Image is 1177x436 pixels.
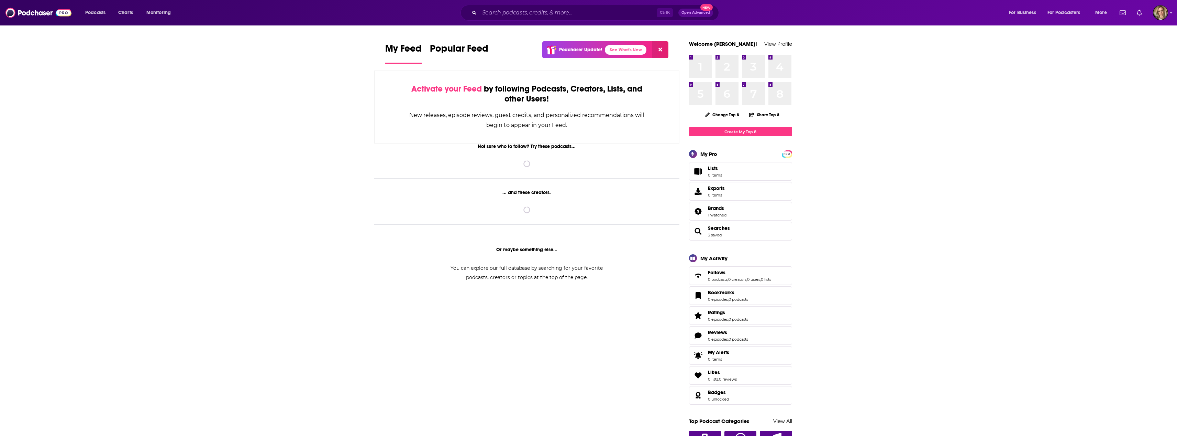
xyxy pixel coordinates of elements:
a: Badges [708,389,729,395]
a: Reviews [708,329,748,336]
a: Brands [708,205,726,211]
span: 0 items [708,173,722,178]
div: You can explore our full database by searching for your favorite podcasts, creators or topics at ... [442,264,611,282]
a: Top Podcast Categories [689,418,749,424]
button: open menu [142,7,180,18]
span: My Alerts [691,351,705,360]
span: , [728,337,729,342]
button: open menu [80,7,114,18]
span: 0 items [708,357,729,362]
div: New releases, episode reviews, guest credits, and personalized recommendations will begin to appe... [409,110,645,130]
a: Follows [708,269,771,276]
span: Bookmarks [689,286,792,305]
a: 0 episodes [708,297,728,302]
div: Or maybe something else... [374,247,680,253]
span: Follows [689,266,792,285]
span: Popular Feed [430,43,488,59]
a: Create My Top 8 [689,127,792,136]
div: My Pro [700,151,717,157]
a: My Feed [385,43,422,64]
a: Searches [691,226,705,236]
span: Reviews [708,329,727,336]
a: Charts [114,7,137,18]
span: Lists [691,167,705,176]
a: Ratings [691,311,705,320]
span: Reviews [689,326,792,345]
span: Brands [689,202,792,221]
span: Activate your Feed [411,84,482,94]
button: Change Top 8 [701,110,744,119]
div: Not sure who to follow? Try these podcasts... [374,143,680,149]
a: Bookmarks [708,289,748,296]
span: For Business [1009,8,1036,18]
a: Ratings [708,309,748,316]
a: Welcome [PERSON_NAME]! [689,41,757,47]
a: Bookmarks [691,291,705,300]
div: Search podcasts, credits, & more... [467,5,725,21]
span: 0 items [708,193,725,198]
a: 0 episodes [708,317,728,322]
a: 0 podcasts [729,297,748,302]
div: My Activity [700,255,728,262]
span: Searches [689,222,792,241]
a: Badges [691,391,705,400]
span: Lists [708,165,722,171]
span: For Podcasters [1047,8,1080,18]
span: New [700,4,713,11]
span: My Alerts [708,349,729,355]
span: , [728,317,729,322]
a: 0 podcasts [729,337,748,342]
span: , [728,297,729,302]
a: View Profile [764,41,792,47]
span: , [718,377,719,382]
a: PRO [783,151,791,156]
span: Exports [691,187,705,196]
span: Badges [708,389,726,395]
div: by following Podcasts, Creators, Lists, and other Users! [409,84,645,104]
span: Logged in as Lauren.Russo [1153,5,1168,20]
a: 0 lists [761,277,771,282]
span: Ctrl K [657,8,673,17]
a: Show notifications dropdown [1134,7,1145,19]
span: , [760,277,761,282]
img: User Profile [1153,5,1168,20]
button: open menu [1004,7,1045,18]
span: Exports [708,185,725,191]
a: View All [773,418,792,424]
a: 0 unlocked [708,397,729,402]
button: open menu [1043,7,1090,18]
span: Likes [708,369,720,375]
a: Likes [708,369,737,375]
a: Show notifications dropdown [1117,7,1129,19]
a: My Alerts [689,346,792,365]
a: See What's New [605,45,646,55]
a: 0 lists [708,377,718,382]
a: 3 saved [708,233,722,237]
a: Exports [689,182,792,201]
a: Searches [708,225,730,231]
img: Podchaser - Follow, Share and Rate Podcasts [5,6,71,19]
p: Podchaser Update! [559,47,602,53]
a: 0 podcasts [708,277,728,282]
button: Show profile menu [1153,5,1168,20]
span: Podcasts [85,8,106,18]
span: Charts [118,8,133,18]
span: Ratings [708,309,725,316]
a: Likes [691,371,705,380]
span: Lists [708,165,718,171]
span: Monitoring [146,8,171,18]
span: Badges [689,386,792,405]
div: ... and these creators. [374,190,680,195]
a: Reviews [691,331,705,340]
span: Likes [689,366,792,385]
a: 0 users [747,277,760,282]
span: Open Advanced [681,11,710,14]
span: Follows [708,269,725,276]
a: 0 creators [728,277,746,282]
